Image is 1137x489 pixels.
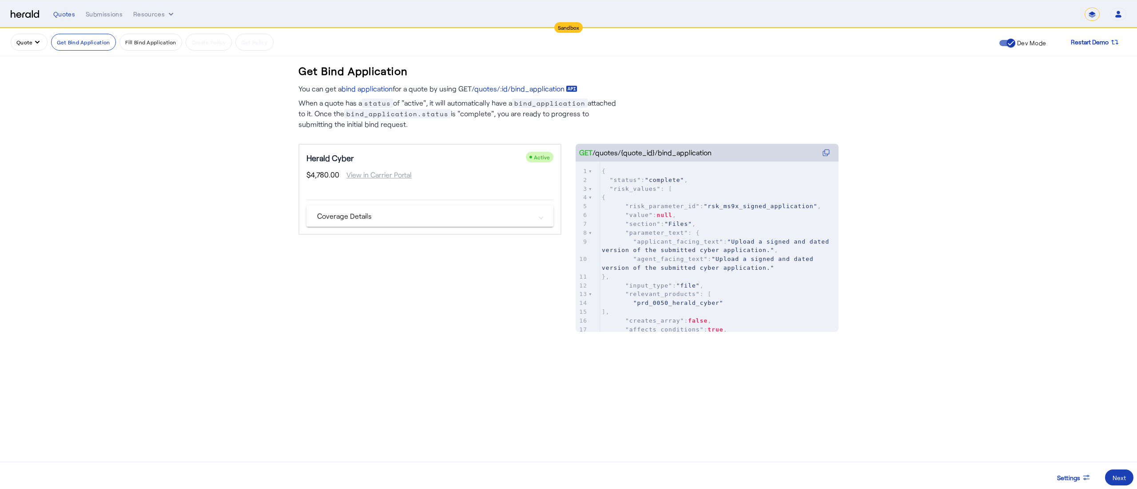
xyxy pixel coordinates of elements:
[362,99,393,108] span: status
[602,212,676,218] span: : ,
[602,168,606,174] span: {
[1057,473,1080,482] span: Settings
[576,211,588,220] div: 6
[676,282,700,289] span: "file"
[625,221,660,227] span: "section"
[576,281,588,290] div: 12
[306,152,354,164] h5: Herald Cyber
[86,10,123,19] div: Submissions
[625,229,688,236] span: "parameter_text"
[602,194,606,201] span: {
[704,203,818,209] span: "rsk_ms9x_signed_application"
[602,177,688,183] span: : ,
[554,22,583,33] div: Sandbox
[11,34,48,51] button: quote dropdown menu
[633,238,724,245] span: "applicant_facing_text"
[344,109,451,118] span: bind_application.status
[576,237,588,246] div: 9
[602,221,696,227] span: : ,
[579,147,592,158] span: GET
[625,326,704,333] span: "affects_conditions"
[306,170,339,180] span: $4,780.00
[1105,469,1133,485] button: Next
[472,83,577,94] a: /quotes/:id/bind_application
[576,185,588,193] div: 3
[602,256,818,271] span: "Upload a signed and dated version of the submitted cyber application."
[664,221,692,227] span: "Files"
[602,317,712,324] span: : ,
[602,326,728,333] span: : ,
[576,229,588,237] div: 8
[1113,473,1126,482] div: Next
[576,255,588,264] div: 10
[298,83,623,94] p: You can get a for a quote by using GET
[298,94,623,130] p: When a quote has a of "active", it will automatically have a attached to it. Once the is "complet...
[579,147,712,158] div: /quotes/{quote_id}/bind_application
[576,299,588,308] div: 14
[1071,37,1109,47] span: Restart Demo
[576,167,588,176] div: 1
[576,272,588,281] div: 11
[576,193,588,202] div: 4
[576,202,588,211] div: 5
[602,273,610,280] span: },
[708,326,723,333] span: true
[645,177,684,183] span: "complete"
[53,10,75,19] div: Quotes
[633,256,708,262] span: "agent_facing_text"
[51,34,116,51] button: Get Bind Application
[625,212,653,218] span: "value"
[576,176,588,185] div: 2
[602,256,818,271] span: :
[602,185,672,192] span: : [
[576,290,588,299] div: 13
[610,177,641,183] span: "status"
[610,185,661,192] span: "risk_values"
[1064,34,1126,50] button: Restart Demo
[602,291,712,297] span: : [
[11,10,39,19] img: Herald Logo
[688,317,708,324] span: false
[625,317,684,324] span: "creates_array"
[657,212,672,218] span: null
[342,83,393,94] a: bind application
[306,205,553,227] mat-expansion-panel-header: Coverage Details
[576,220,588,229] div: 7
[512,99,588,108] span: bind_application
[133,10,175,19] button: Resources dropdown menu
[625,291,700,297] span: "relevant_products"
[576,308,588,316] div: 15
[1015,39,1046,47] label: Dev Mode
[339,170,412,180] span: View in Carrier Portal
[119,34,182,51] button: Fill Bind Application
[534,154,550,160] span: Active
[633,300,724,306] span: "prd_0050_herald_cyber"
[576,325,588,334] div: 17
[298,64,408,78] h3: Get Bind Application
[602,282,704,289] span: : ,
[235,34,274,51] button: Get Policy
[625,282,672,289] span: "input_type"
[1050,469,1098,485] button: Settings
[186,34,232,51] button: Create Policy
[602,203,821,209] span: : ,
[602,238,833,254] span: : ,
[317,211,532,221] mat-panel-title: Coverage Details
[602,308,610,315] span: ],
[602,229,700,236] span: : {
[576,316,588,325] div: 16
[625,203,700,209] span: "risk_parameter_id"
